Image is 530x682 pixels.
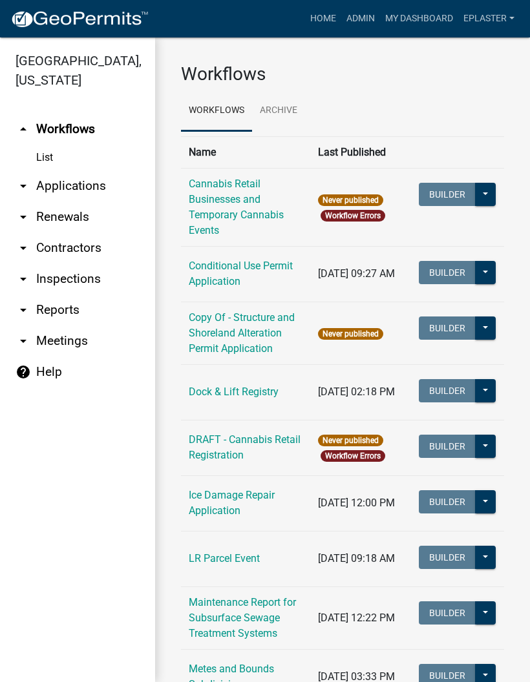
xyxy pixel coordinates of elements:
[419,490,476,513] button: Builder
[189,489,275,517] a: Ice Damage Repair Application
[318,194,383,206] span: Never published
[419,435,476,458] button: Builder
[16,121,31,137] i: arrow_drop_up
[318,497,395,509] span: [DATE] 12:00 PM
[419,546,476,569] button: Builder
[318,552,395,564] span: [DATE] 09:18 AM
[252,90,305,132] a: Archive
[16,364,31,380] i: help
[318,612,395,624] span: [DATE] 12:22 PM
[189,178,284,236] a: Cannabis Retail Businesses and Temporary Cannabis Events
[325,211,381,220] a: Workflow Errors
[380,6,458,31] a: My Dashboard
[189,433,301,461] a: DRAFT - Cannabis Retail Registration
[16,178,31,194] i: arrow_drop_down
[16,209,31,225] i: arrow_drop_down
[310,136,410,168] th: Last Published
[419,261,476,284] button: Builder
[16,302,31,318] i: arrow_drop_down
[318,267,395,280] span: [DATE] 09:27 AM
[341,6,380,31] a: Admin
[181,90,252,132] a: Workflows
[189,260,293,287] a: Conditional Use Permit Application
[419,379,476,402] button: Builder
[16,333,31,349] i: arrow_drop_down
[16,240,31,256] i: arrow_drop_down
[318,328,383,340] span: Never published
[318,386,395,398] span: [DATE] 02:18 PM
[419,183,476,206] button: Builder
[325,451,381,460] a: Workflow Errors
[16,271,31,287] i: arrow_drop_down
[419,601,476,625] button: Builder
[189,311,295,355] a: Copy Of - Structure and Shoreland Alteration Permit Application
[189,552,260,564] a: LR Parcel Event
[189,386,279,398] a: Dock & Lift Registry
[458,6,520,31] a: eplaster
[181,136,310,168] th: Name
[189,596,296,639] a: Maintenance Report for Subsurface Sewage Treatment Systems
[419,316,476,340] button: Builder
[318,435,383,446] span: Never published
[305,6,341,31] a: Home
[181,63,504,85] h3: Workflows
